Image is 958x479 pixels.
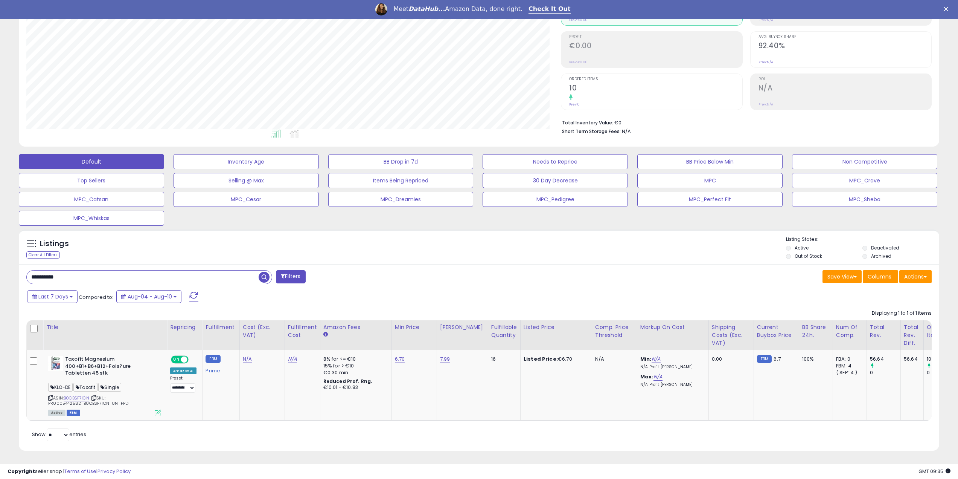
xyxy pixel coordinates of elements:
a: Privacy Policy [97,468,131,475]
span: Ordered Items [569,77,742,81]
span: | SKU: PR0005442582_B0CBSF71CN_0N_FPD [48,395,128,406]
small: Prev: €0.00 [569,18,588,22]
button: MPC_Crave [792,173,937,188]
div: 56.64 [870,356,900,363]
div: Comp. Price Threshold [595,323,634,339]
button: MPC_Sheba [792,192,937,207]
span: Aug-04 - Aug-10 [128,293,172,300]
button: MPC_Cesar [174,192,319,207]
div: Ordered Items [927,323,954,339]
button: Needs to Reprice [483,154,628,169]
div: BB Share 24h. [802,323,830,339]
small: Prev: N/A [758,18,773,22]
p: N/A Profit [PERSON_NAME] [640,382,703,387]
div: Clear All Filters [26,251,60,259]
div: Total Rev. [870,323,897,339]
div: Meet Amazon Data, done right. [393,5,522,13]
span: 6.7 [774,355,780,363]
button: Default [19,154,164,169]
div: Listed Price [524,323,589,331]
a: B0CBSF71CN [64,395,89,401]
button: Inventory Age [174,154,319,169]
div: 100% [802,356,827,363]
label: Out of Stock [795,253,822,259]
div: €0.30 min [323,369,386,376]
button: Columns [863,270,898,283]
span: OFF [187,357,200,363]
span: 2025-08-18 09:35 GMT [918,468,950,475]
span: KLO-DE [48,383,73,392]
div: Repricing [170,323,199,331]
button: Selling @ Max [174,173,319,188]
div: Min Price [395,323,434,331]
div: Total Rev. Diff. [904,323,920,347]
a: Terms of Use [64,468,96,475]
div: Prime [206,365,233,374]
div: 0 [927,369,957,376]
button: 30 Day Decrease [483,173,628,188]
span: All listings currently available for purchase on Amazon [48,410,65,416]
small: Prev: 0 [569,102,580,107]
button: BB Drop in 7d [328,154,474,169]
div: Title [46,323,164,331]
div: Shipping Costs (Exc. VAT) [712,323,751,347]
small: Prev: N/A [758,60,773,64]
button: Non Competitive [792,154,937,169]
label: Archived [871,253,891,259]
small: FBM [757,355,772,363]
button: MPC_Perfect Fit [637,192,783,207]
h2: 10 [569,84,742,94]
small: Prev: N/A [758,102,773,107]
div: Fulfillment [206,323,236,331]
a: N/A [288,355,297,363]
th: The percentage added to the cost of goods (COGS) that forms the calculator for Min & Max prices. [637,320,708,350]
button: MPC_Whiskas [19,211,164,226]
div: Markup on Cost [640,323,705,331]
div: Amazon AI [170,367,196,374]
div: 15% for > €10 [323,363,386,369]
strong: Copyright [8,468,35,475]
b: Listed Price: [524,355,558,363]
a: 6.70 [395,355,405,363]
a: Check It Out [528,5,571,14]
label: Active [795,245,809,251]
span: Profit [569,35,742,39]
label: Deactivated [871,245,899,251]
div: Num of Comp. [836,323,864,339]
b: Total Inventory Value: [562,119,613,126]
h5: Listings [40,239,69,249]
div: Current Buybox Price [757,323,796,339]
button: MPC_Catsan [19,192,164,207]
img: Profile image for Georgie [375,3,387,15]
span: Columns [868,273,891,280]
div: FBA: 0 [836,356,861,363]
div: 56.64 [904,356,918,363]
b: Max: [640,373,653,380]
li: €0 [562,118,926,127]
div: Fulfillable Quantity [491,323,517,339]
img: 41+E4ZP0MsL._SL40_.jpg [48,356,63,371]
div: ASIN: [48,356,161,415]
div: FBM: 4 [836,363,861,369]
b: Short Term Storage Fees: [562,128,621,135]
span: Last 7 Days [38,293,68,300]
button: MPC [637,173,783,188]
div: ( SFP: 4 ) [836,369,861,376]
a: N/A [653,373,663,381]
div: Displaying 1 to 1 of 1 items [872,310,932,317]
button: Aug-04 - Aug-10 [116,290,181,303]
div: Preset: [170,376,196,393]
button: MPC_Pedigree [483,192,628,207]
button: Items Being Repriced [328,173,474,188]
div: seller snap | | [8,468,131,475]
p: Listing States: [786,236,939,243]
span: FBM [67,410,80,416]
div: Close [944,7,951,11]
div: €10.01 - €10.83 [323,384,386,391]
div: 0.00 [712,356,748,363]
span: ROI [758,77,931,81]
div: Fulfillment Cost [288,323,317,339]
button: Save View [822,270,862,283]
div: Cost (Exc. VAT) [243,323,282,339]
small: Amazon Fees. [323,331,328,338]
